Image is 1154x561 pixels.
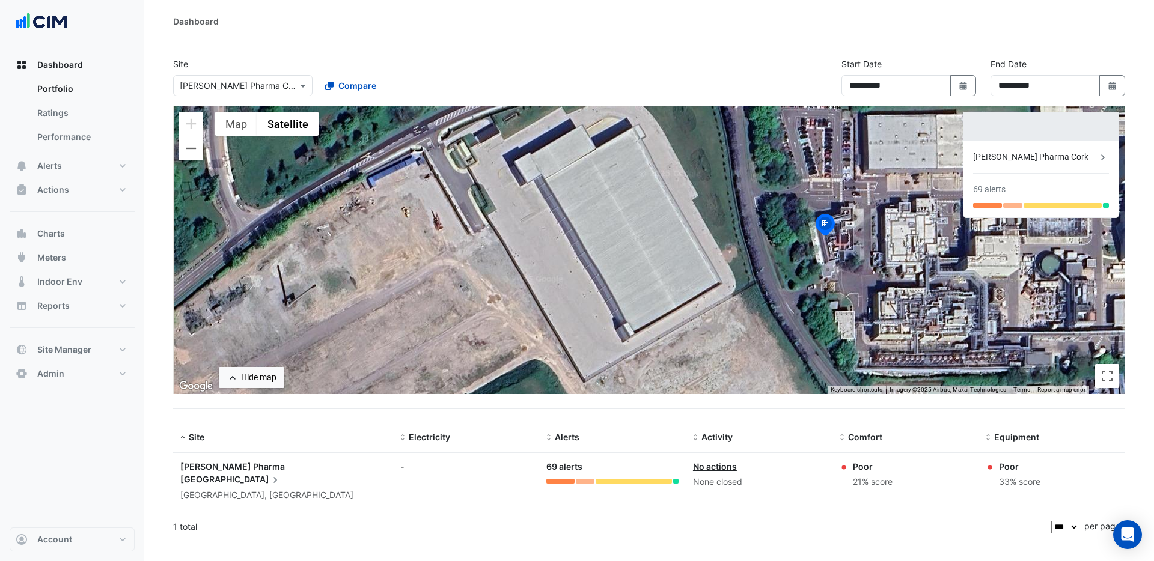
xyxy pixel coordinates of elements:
[973,151,1097,163] div: [PERSON_NAME] Pharma Cork
[28,77,135,101] a: Portfolio
[179,112,203,136] button: Zoom in
[400,460,533,473] div: -
[37,160,62,172] span: Alerts
[848,432,882,442] span: Comfort
[16,252,28,264] app-icon: Meters
[37,533,72,545] span: Account
[173,58,188,70] label: Site
[831,386,882,394] button: Keyboard shortcuts
[16,228,28,240] app-icon: Charts
[16,368,28,380] app-icon: Admin
[37,252,66,264] span: Meters
[693,461,737,472] a: No actions
[10,527,135,551] button: Account
[37,276,82,288] span: Indoor Env
[16,344,28,356] app-icon: Site Manager
[180,473,281,486] span: [GEOGRAPHIC_DATA]
[999,475,1040,489] div: 33% score
[958,80,969,91] fa-icon: Select Date
[10,294,135,318] button: Reports
[1084,521,1120,531] span: per page
[16,160,28,172] app-icon: Alerts
[37,368,64,380] span: Admin
[37,59,83,71] span: Dashboard
[176,378,216,394] img: Google
[555,432,579,442] span: Alerts
[701,432,733,442] span: Activity
[812,212,838,241] img: site-pin-selected.svg
[991,58,1027,70] label: End Date
[853,460,893,473] div: Poor
[10,77,135,154] div: Dashboard
[173,15,219,28] div: Dashboard
[841,58,882,70] label: Start Date
[189,432,204,442] span: Site
[180,488,386,502] div: [GEOGRAPHIC_DATA], [GEOGRAPHIC_DATA]
[1013,386,1030,393] a: Terms (opens in new tab)
[10,154,135,178] button: Alerts
[1095,364,1119,388] button: Toggle fullscreen view
[16,59,28,71] app-icon: Dashboard
[10,222,135,246] button: Charts
[693,475,825,489] div: None closed
[853,475,893,489] div: 21% score
[16,276,28,288] app-icon: Indoor Env
[317,75,384,96] button: Compare
[28,125,135,149] a: Performance
[1107,80,1118,91] fa-icon: Select Date
[10,338,135,362] button: Site Manager
[37,184,69,196] span: Actions
[1037,386,1085,393] a: Report a map error
[14,10,69,34] img: Company Logo
[241,371,276,384] div: Hide map
[10,53,135,77] button: Dashboard
[176,378,216,394] a: Open this area in Google Maps (opens a new window)
[546,460,679,474] div: 69 alerts
[37,344,91,356] span: Site Manager
[10,362,135,386] button: Admin
[10,246,135,270] button: Meters
[10,270,135,294] button: Indoor Env
[257,112,319,136] button: Show satellite imagery
[219,367,284,388] button: Hide map
[37,300,70,312] span: Reports
[16,300,28,312] app-icon: Reports
[28,101,135,125] a: Ratings
[10,178,135,202] button: Actions
[409,432,450,442] span: Electricity
[16,184,28,196] app-icon: Actions
[1113,520,1142,549] div: Open Intercom Messenger
[973,183,1006,196] div: 69 alerts
[37,228,65,240] span: Charts
[179,136,203,160] button: Zoom out
[173,512,1049,542] div: 1 total
[999,460,1040,473] div: Poor
[338,79,376,92] span: Compare
[215,112,257,136] button: Show street map
[890,386,1006,393] span: Imagery ©2025 Airbus, Maxar Technologies
[994,432,1039,442] span: Equipment
[180,461,285,472] span: [PERSON_NAME] Pharma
